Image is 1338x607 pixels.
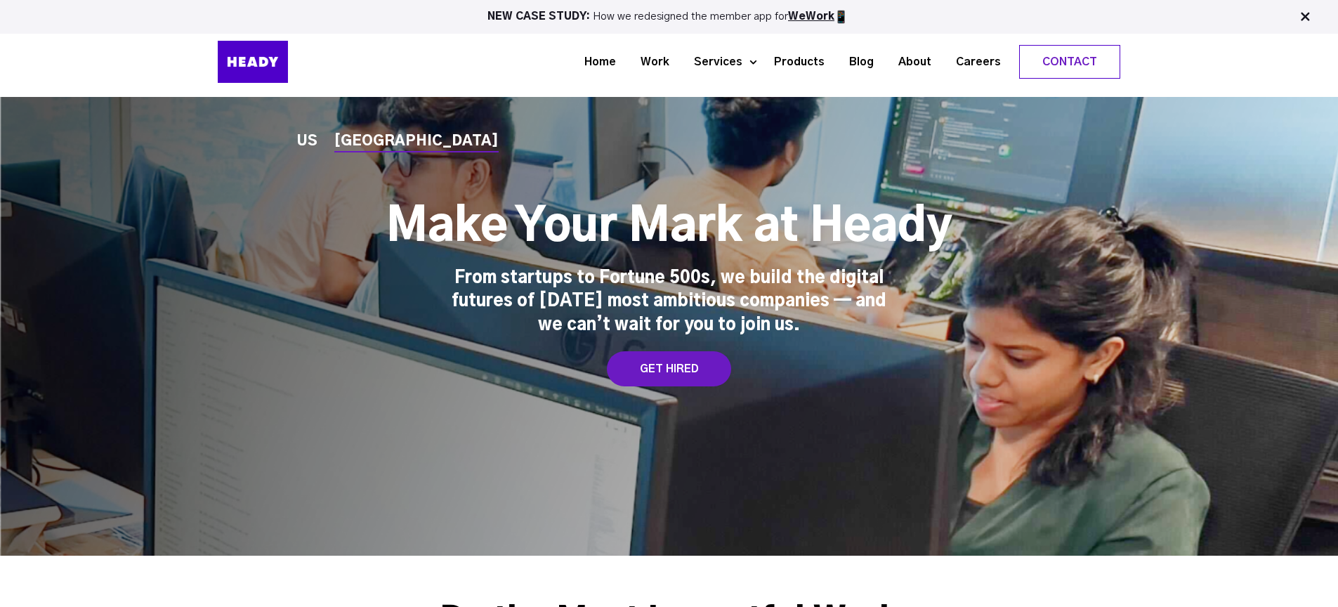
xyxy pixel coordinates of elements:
a: Blog [832,49,881,75]
img: app emoji [834,10,848,24]
a: US [297,134,317,149]
img: Heady_Logo_Web-01 (1) [218,41,288,83]
a: [GEOGRAPHIC_DATA] [334,134,499,149]
a: About [881,49,938,75]
p: How we redesigned the member app for [6,10,1332,24]
strong: NEW CASE STUDY: [487,11,593,22]
a: WeWork [788,11,834,22]
img: Close Bar [1298,10,1312,24]
a: GET HIRED [607,351,731,386]
div: From startups to Fortune 500s, we build the digital futures of [DATE] most ambitious companies — ... [452,267,887,338]
a: Contact [1020,46,1120,78]
a: Careers [938,49,1008,75]
a: Work [623,49,676,75]
div: Navigation Menu [323,45,1120,79]
a: Services [676,49,749,75]
a: Products [756,49,832,75]
h1: Make Your Mark at Heady [386,200,952,256]
a: Home [567,49,623,75]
